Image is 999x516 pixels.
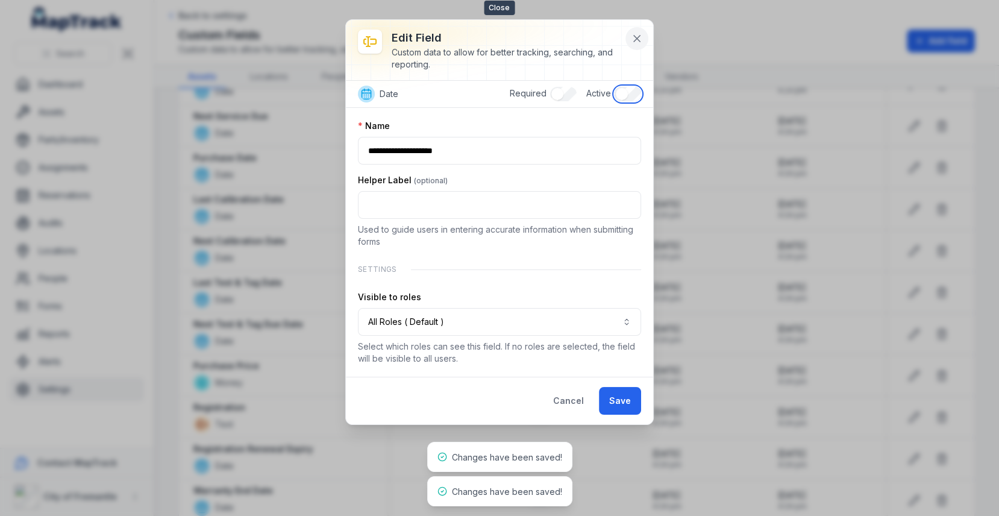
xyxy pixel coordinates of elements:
[358,341,641,365] p: Select which roles can see this field. If no roles are selected, the field will be visible to all...
[380,88,398,100] span: Date
[599,387,641,415] button: Save
[358,191,641,219] input: :r2i:-form-item-label
[452,486,562,497] span: Changes have been saved!
[358,257,641,282] div: Settings
[452,452,562,462] span: Changes have been saved!
[586,88,611,98] span: Active
[484,1,515,15] span: Close
[358,137,641,165] input: :r2h:-form-item-label
[358,174,448,186] label: Helper Label
[358,291,421,303] label: Visible to roles
[392,30,622,46] h3: Edit field
[358,120,390,132] label: Name
[543,387,594,415] button: Cancel
[358,308,641,336] button: All Roles ( Default )
[358,224,641,248] p: Used to guide users in entering accurate information when submitting forms
[392,46,622,71] div: Custom data to allow for better tracking, searching, and reporting.
[510,88,546,98] span: Required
